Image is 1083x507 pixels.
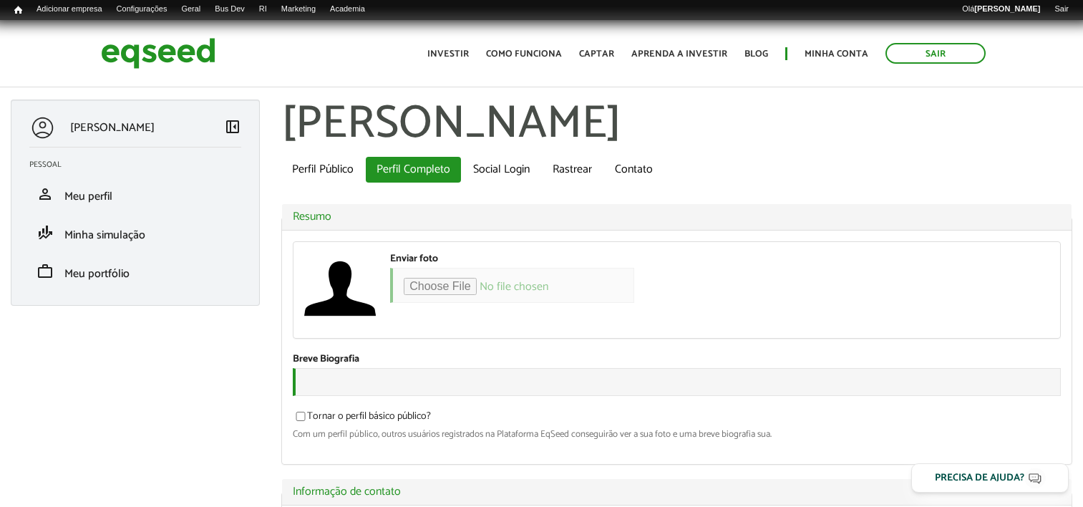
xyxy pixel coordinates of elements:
label: Breve Biografia [293,354,359,364]
a: Perfil Público [281,157,364,183]
h2: Pessoal [29,160,252,169]
a: Adicionar empresa [29,4,110,15]
a: Ver perfil do usuário. [304,253,376,324]
span: Início [14,5,22,15]
a: Captar [579,49,614,59]
a: RI [252,4,274,15]
a: Sair [885,43,986,64]
p: [PERSON_NAME] [70,121,155,135]
a: Aprenda a investir [631,49,727,59]
a: Olá[PERSON_NAME] [955,4,1047,15]
label: Tornar o perfil básico público? [293,412,431,426]
img: EqSeed [101,34,215,72]
span: left_panel_close [224,118,241,135]
a: Configurações [110,4,175,15]
a: Social Login [462,157,540,183]
a: Início [7,4,29,17]
a: Geral [174,4,208,15]
a: finance_modeMinha simulação [29,224,241,241]
h1: [PERSON_NAME] [281,100,1072,150]
strong: [PERSON_NAME] [974,4,1040,13]
a: Academia [323,4,372,15]
span: work [37,263,54,280]
a: personMeu perfil [29,185,241,203]
a: Como funciona [486,49,562,59]
li: Meu perfil [19,175,252,213]
a: Colapsar menu [224,118,241,138]
a: Perfil Completo [366,157,461,183]
a: Rastrear [542,157,603,183]
img: Foto de Isadora Jacques [304,253,376,324]
div: Com um perfil público, outros usuários registrados na Plataforma EqSeed conseguirão ver a sua fot... [293,430,1061,439]
a: Informação de contato [293,486,1061,498]
li: Meu portfólio [19,252,252,291]
span: finance_mode [37,224,54,241]
a: Minha conta [805,49,868,59]
label: Enviar foto [390,254,438,264]
span: Meu portfólio [64,264,130,284]
span: Minha simulação [64,226,145,245]
a: Sair [1047,4,1076,15]
li: Minha simulação [19,213,252,252]
a: Marketing [274,4,323,15]
a: Investir [427,49,469,59]
a: Bus Dev [208,4,252,15]
a: Contato [604,157,664,183]
a: workMeu portfólio [29,263,241,280]
a: Resumo [293,211,1061,223]
input: Tornar o perfil básico público? [288,412,314,421]
a: Blog [744,49,768,59]
span: person [37,185,54,203]
span: Meu perfil [64,187,112,206]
